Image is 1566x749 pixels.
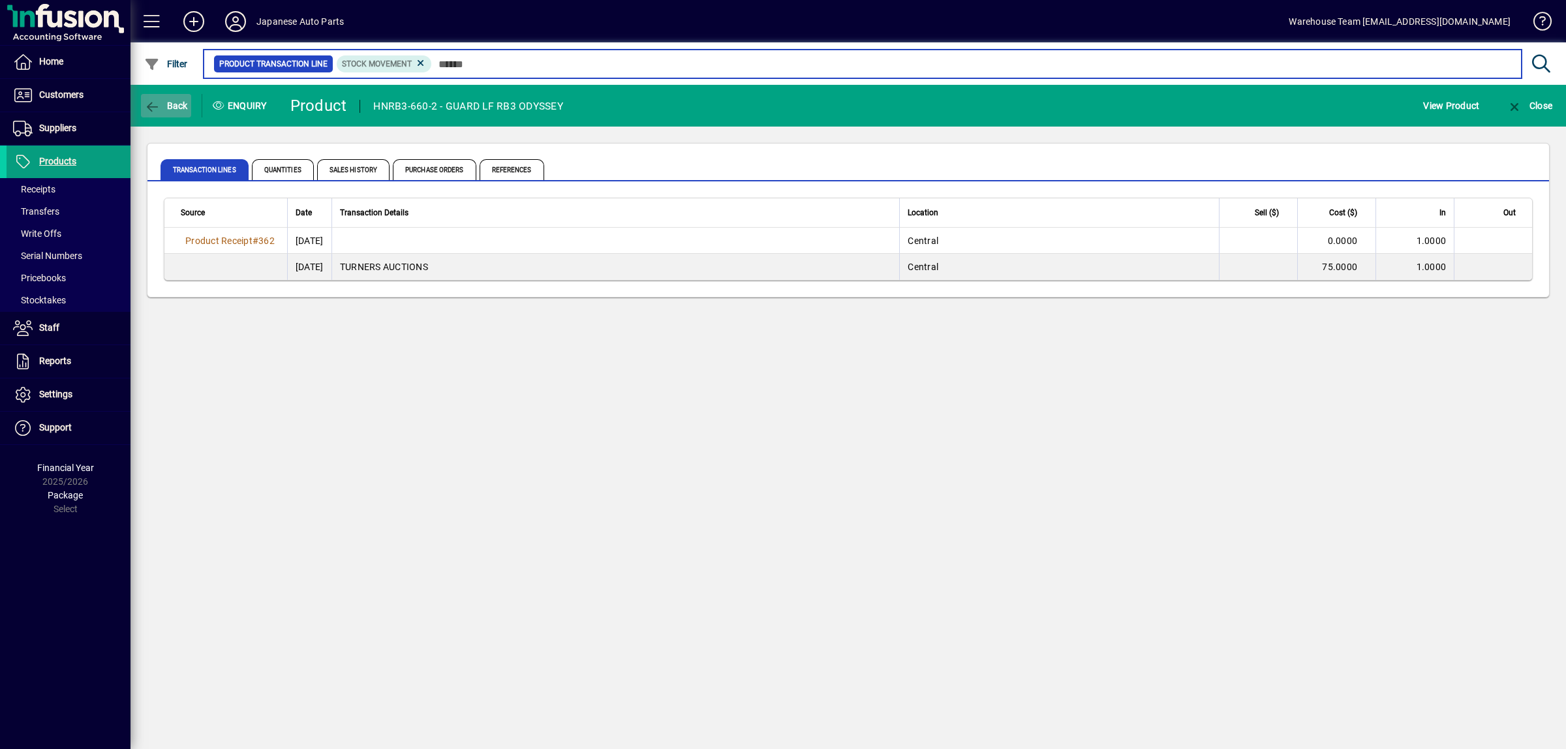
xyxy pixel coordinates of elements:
[7,267,130,289] a: Pricebooks
[1507,100,1552,111] span: Close
[373,96,563,117] div: HNRB3-660-2 - GUARD LF RB3 ODYSSEY
[39,389,72,399] span: Settings
[317,159,390,180] span: Sales History
[13,295,66,305] span: Stocktakes
[480,159,544,180] span: References
[181,206,205,220] span: Source
[908,262,938,272] span: Central
[1524,3,1550,45] a: Knowledge Base
[296,206,312,220] span: Date
[7,178,130,200] a: Receipts
[48,490,83,500] span: Package
[181,234,279,248] a: Product Receipt#362
[1227,206,1291,220] div: Sell ($)
[13,228,61,239] span: Write Offs
[1255,206,1279,220] span: Sell ($)
[39,89,84,100] span: Customers
[7,112,130,145] a: Suppliers
[185,236,253,246] span: Product Receipt
[7,245,130,267] a: Serial Numbers
[287,228,331,254] td: [DATE]
[39,156,76,166] span: Products
[7,79,130,112] a: Customers
[1297,254,1375,280] td: 75.0000
[39,123,76,133] span: Suppliers
[37,463,94,473] span: Financial Year
[144,100,188,111] span: Back
[144,59,188,69] span: Filter
[39,56,63,67] span: Home
[161,159,249,180] span: Transaction Lines
[7,412,130,444] a: Support
[7,378,130,411] a: Settings
[908,206,938,220] span: Location
[181,206,279,220] div: Source
[13,273,66,283] span: Pricebooks
[1423,95,1479,116] span: View Product
[342,59,412,69] span: Stock movement
[337,55,432,72] mat-chip: Product Transaction Type: Stock movement
[1306,206,1369,220] div: Cost ($)
[340,206,408,220] span: Transaction Details
[1289,11,1511,32] div: Warehouse Team [EMAIL_ADDRESS][DOMAIN_NAME]
[1439,206,1446,220] span: In
[7,222,130,245] a: Write Offs
[7,46,130,78] a: Home
[1417,262,1447,272] span: 1.0000
[1297,228,1375,254] td: 0.0000
[39,356,71,366] span: Reports
[7,345,130,378] a: Reports
[331,254,900,280] td: TURNERS AUCTIONS
[1329,206,1357,220] span: Cost ($)
[13,206,59,217] span: Transfers
[908,236,938,246] span: Central
[141,94,191,117] button: Back
[13,251,82,261] span: Serial Numbers
[1503,94,1556,117] button: Close
[13,184,55,194] span: Receipts
[215,10,256,33] button: Profile
[130,94,202,117] app-page-header-button: Back
[141,52,191,76] button: Filter
[202,95,281,116] div: Enquiry
[253,236,258,246] span: #
[1420,94,1482,117] button: View Product
[7,289,130,311] a: Stocktakes
[258,236,275,246] span: 362
[7,312,130,344] a: Staff
[173,10,215,33] button: Add
[252,159,314,180] span: Quantities
[1417,236,1447,246] span: 1.0000
[256,11,344,32] div: Japanese Auto Parts
[908,206,1211,220] div: Location
[39,322,59,333] span: Staff
[393,159,476,180] span: Purchase Orders
[287,254,331,280] td: [DATE]
[296,206,324,220] div: Date
[1493,94,1566,117] app-page-header-button: Close enquiry
[7,200,130,222] a: Transfers
[39,422,72,433] span: Support
[290,95,347,116] div: Product
[219,57,328,70] span: Product Transaction Line
[1503,206,1516,220] span: Out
